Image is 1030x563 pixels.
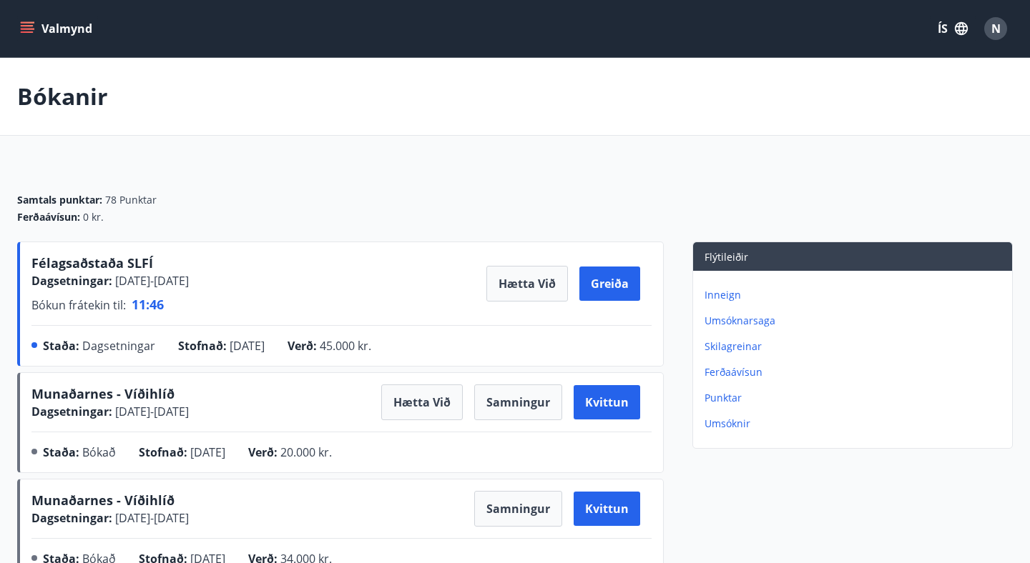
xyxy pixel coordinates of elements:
[705,288,1006,302] p: Inneign
[288,338,317,354] span: Verð :
[230,338,265,354] span: [DATE]
[17,210,80,224] span: Ferðaávísun :
[474,384,562,420] button: Samningur
[991,21,1001,36] span: N
[105,193,157,207] span: 78 Punktar
[31,492,175,509] span: Munaðarnes - Víðihlíð
[112,273,189,289] span: [DATE] - [DATE]
[31,273,112,289] span: Dagsetningar :
[705,365,1006,379] p: Ferðaávísun
[31,254,153,271] span: Félagsaðstaða SLFÍ
[17,193,102,207] span: Samtals punktar :
[31,404,112,419] span: Dagsetningar :
[139,444,187,460] span: Stofnað :
[579,266,640,301] button: Greiða
[705,339,1006,354] p: Skilagreinar
[574,385,640,419] button: Kvittun
[17,16,98,41] button: menu
[705,314,1006,328] p: Umsóknarsaga
[43,338,79,354] span: Staða :
[149,296,164,313] span: 46
[486,266,568,302] button: Hætta við
[112,510,189,526] span: [DATE] - [DATE]
[178,338,227,354] span: Stofnað :
[474,491,562,527] button: Samningur
[280,444,332,460] span: 20.000 kr.
[381,384,463,420] button: Hætta við
[83,210,104,224] span: 0 kr.
[31,297,126,314] span: Bókun frátekin til :
[930,16,976,41] button: ÍS
[705,250,748,264] span: Flýtileiðir
[574,492,640,526] button: Kvittun
[705,391,1006,405] p: Punktar
[190,444,225,460] span: [DATE]
[82,444,116,460] span: Bókað
[978,11,1013,46] button: N
[31,510,112,526] span: Dagsetningar :
[82,338,155,354] span: Dagsetningar
[320,338,371,354] span: 45.000 kr.
[132,296,149,313] span: 11 :
[43,444,79,460] span: Staða :
[31,385,175,402] span: Munaðarnes - Víðihlíð
[17,81,108,112] p: Bókanir
[248,444,278,460] span: Verð :
[112,404,189,419] span: [DATE] - [DATE]
[705,417,1006,431] p: Umsóknir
